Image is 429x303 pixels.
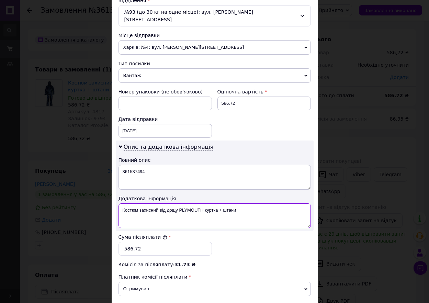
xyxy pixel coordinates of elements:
div: Дата відправки [118,116,212,123]
div: Додаткова інформація [118,195,311,202]
div: Оціночна вартість [217,88,311,95]
span: 31.73 ₴ [174,262,195,267]
span: Харків: №4: вул. [PERSON_NAME][STREET_ADDRESS] [118,40,311,55]
label: Сума післяплати [118,234,167,240]
span: Тип посилки [118,61,150,66]
span: Опис та додаткова інформація [124,144,214,150]
div: №93 (до 30 кг на одне місце): вул. [PERSON_NAME][STREET_ADDRESS] [118,5,311,26]
div: Повний опис [118,157,311,164]
span: Вантаж [118,68,311,83]
div: Номер упаковки (не обов'язково) [118,88,212,95]
div: Комісія за післяплату: [118,261,311,268]
span: Місце відправки [118,33,160,38]
span: Платник комісії післяплати [118,274,188,280]
textarea: 361537494 [118,165,311,190]
span: Отримувач [118,282,311,296]
textarea: Костюм захисний від дощу PLYMOUTH куртка + штани [118,203,311,228]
